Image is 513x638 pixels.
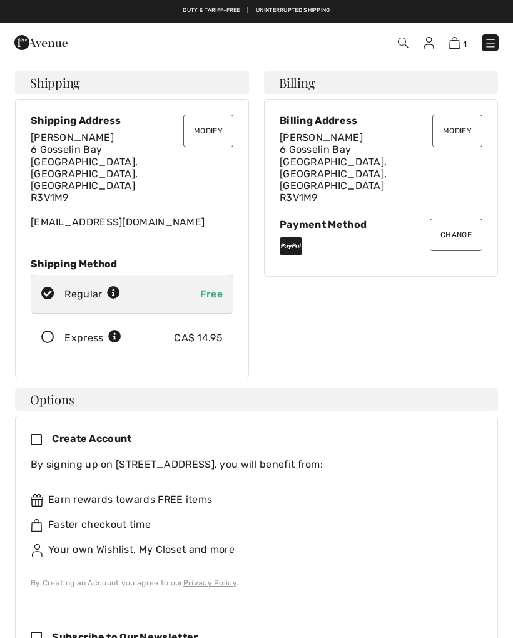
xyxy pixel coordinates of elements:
h4: Options [15,388,498,411]
button: Modify [432,115,482,147]
img: Search [398,38,409,48]
div: Express [64,331,121,346]
button: Modify [183,115,233,147]
img: My Info [424,37,434,49]
span: Free [200,288,223,300]
span: Create Account [52,433,131,445]
div: Shipping Address [31,115,233,126]
a: Privacy Policy [183,579,236,587]
div: Earn rewards towards FREE items [31,492,472,507]
div: By signing up on [STREET_ADDRESS], you will benefit from: [31,457,472,472]
span: [PERSON_NAME] [31,131,114,143]
span: 6 Gosselin Bay [GEOGRAPHIC_DATA], [GEOGRAPHIC_DATA], [GEOGRAPHIC_DATA] R3V1M9 [280,143,387,203]
img: 1ère Avenue [14,30,68,55]
div: [EMAIL_ADDRESS][DOMAIN_NAME] [31,131,233,228]
div: Shipping Method [31,258,233,270]
img: Shopping Bag [449,37,460,49]
button: Change [430,219,482,251]
span: 6 Gosselin Bay [GEOGRAPHIC_DATA], [GEOGRAPHIC_DATA], [GEOGRAPHIC_DATA] R3V1M9 [31,143,138,203]
span: 1 [463,39,467,49]
span: Billing [279,76,315,89]
div: Faster checkout time [31,517,472,532]
img: rewards.svg [31,494,43,507]
a: 1 [449,35,467,50]
div: By Creating an Account you agree to our . [31,577,472,589]
img: Menu [484,37,497,49]
div: CA$ 14.95 [174,331,223,346]
span: [PERSON_NAME] [280,131,363,143]
div: Your own Wishlist, My Closet and more [31,542,472,557]
div: Payment Method [280,219,482,230]
img: faster.svg [31,519,43,532]
div: Billing Address [280,115,482,126]
span: Shipping [30,76,80,89]
div: Regular [64,287,120,302]
img: ownWishlist.svg [31,544,43,557]
a: 1ère Avenue [14,36,68,48]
